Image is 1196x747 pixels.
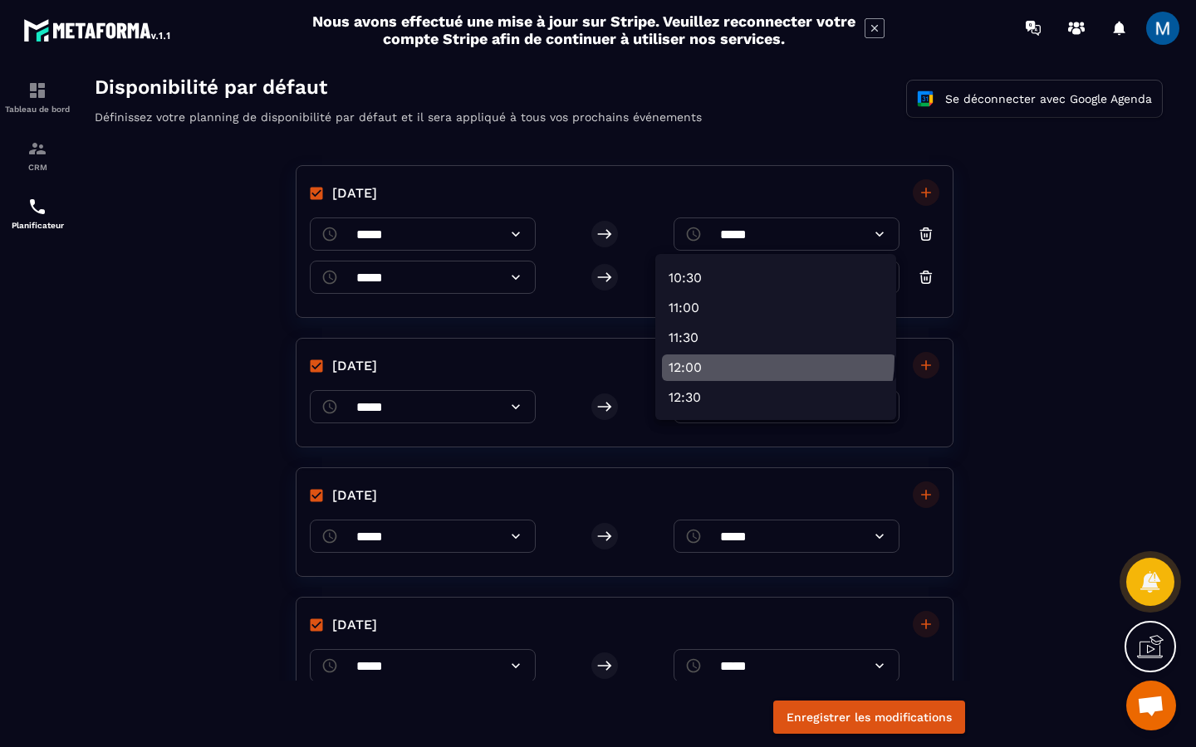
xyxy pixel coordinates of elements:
[4,126,71,184] a: formationformationCRM
[311,12,856,47] h2: Nous avons effectué une mise à jour sur Stripe. Veuillez reconnecter votre compte Stripe afin de ...
[4,163,71,172] p: CRM
[27,197,47,217] img: scheduler
[4,68,71,126] a: formationformationTableau de bord
[27,81,47,100] img: formation
[4,105,71,114] p: Tableau de bord
[23,15,173,45] img: logo
[584,282,818,309] li: 12:00
[4,221,71,230] p: Planificateur
[584,193,818,219] li: 10:30
[584,342,818,369] li: 13:00
[27,139,47,159] img: formation
[584,312,818,339] li: 12:30
[584,222,818,249] li: 11:00
[584,252,818,279] li: 11:30
[1126,681,1176,730] a: Ouvrir le chat
[4,184,71,242] a: schedulerschedulerPlanificateur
